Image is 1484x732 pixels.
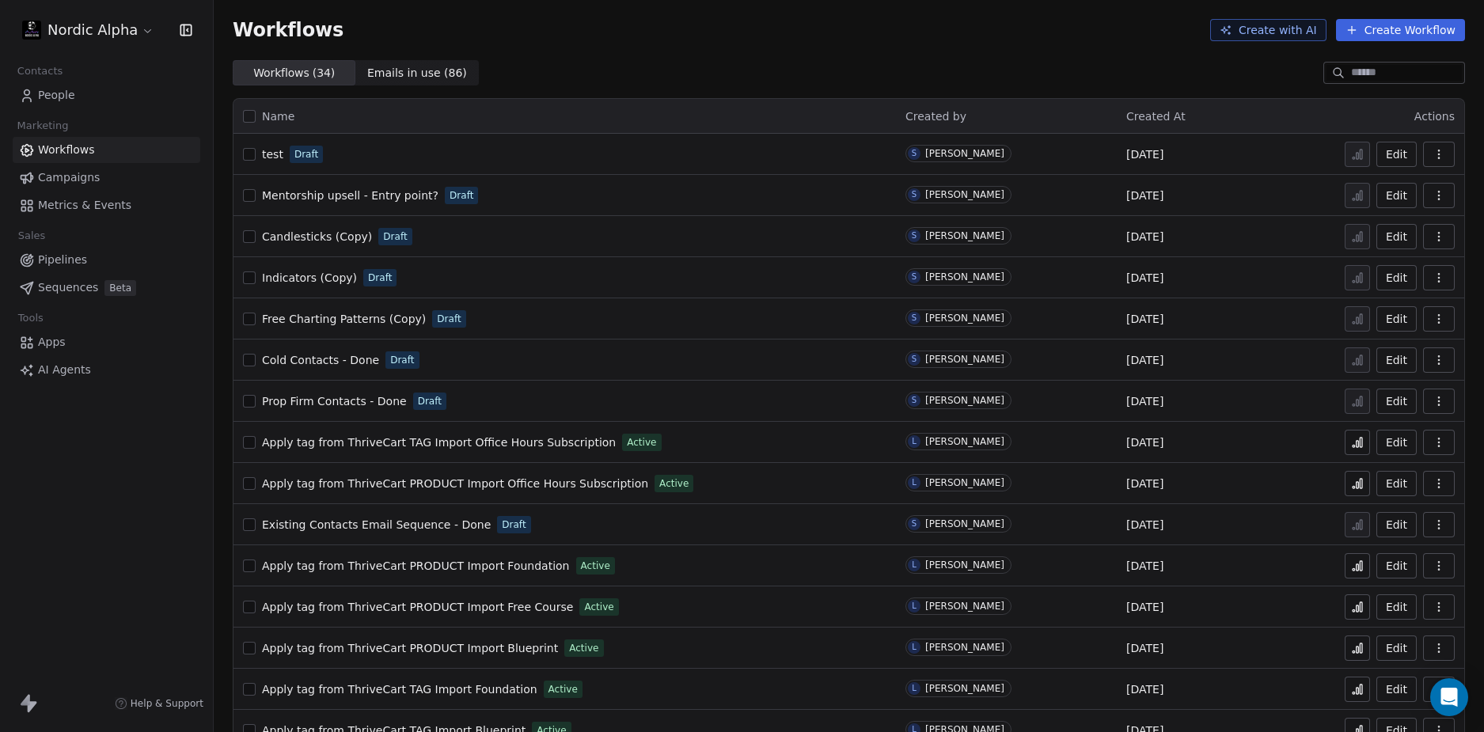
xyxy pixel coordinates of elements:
span: Metrics & Events [38,197,131,214]
span: [DATE] [1126,517,1163,533]
a: Cold Contacts - Done [262,352,379,368]
a: Edit [1376,594,1417,620]
span: Beta [104,280,136,296]
a: Free Charting Patterns (Copy) [262,311,426,327]
a: Edit [1376,183,1417,208]
span: Apply tag from ThriveCart PRODUCT Import Foundation [262,559,570,572]
div: [PERSON_NAME] [925,271,1004,283]
div: [PERSON_NAME] [925,313,1004,324]
button: Edit [1376,635,1417,661]
button: Edit [1376,553,1417,578]
span: Pipelines [38,252,87,268]
span: Nordic Alpha [47,20,138,40]
span: Mentorship upsell - Entry point? [262,189,438,202]
a: Apply tag from ThriveCart TAG Import Office Hours Subscription [262,434,616,450]
button: Edit [1376,389,1417,414]
div: S [912,518,917,530]
span: [DATE] [1126,229,1163,245]
div: S [912,353,917,366]
a: Apply tag from ThriveCart TAG Import Foundation [262,681,537,697]
div: L [912,641,917,654]
a: Campaigns [13,165,200,191]
span: Emails in use ( 86 ) [367,65,467,82]
div: S [912,188,917,201]
span: [DATE] [1126,599,1163,615]
span: Draft [450,188,473,203]
span: Active [627,435,656,449]
span: Sequences [38,279,98,296]
a: Edit [1376,306,1417,332]
div: S [912,312,917,324]
span: [DATE] [1126,393,1163,409]
span: Prop Firm Contacts - Done [262,395,407,408]
div: [PERSON_NAME] [925,395,1004,406]
span: Apply tag from ThriveCart TAG Import Office Hours Subscription [262,436,616,449]
a: test [262,146,283,162]
span: Marketing [10,114,75,138]
span: Free Charting Patterns (Copy) [262,313,426,325]
span: Draft [294,147,318,161]
button: Edit [1376,430,1417,455]
div: L [912,435,917,448]
a: Pipelines [13,247,200,273]
div: S [912,229,917,242]
div: S [912,271,917,283]
a: Help & Support [115,697,203,710]
div: [PERSON_NAME] [925,189,1004,200]
span: [DATE] [1126,352,1163,368]
span: Draft [390,353,414,367]
span: [DATE] [1126,146,1163,162]
span: Active [569,641,598,655]
span: Draft [368,271,392,285]
button: Create Workflow [1336,19,1465,41]
span: Name [262,108,294,125]
span: [DATE] [1126,434,1163,450]
span: Draft [418,394,442,408]
button: Edit [1376,471,1417,496]
a: Workflows [13,137,200,163]
a: Edit [1376,224,1417,249]
span: Apply tag from ThriveCart PRODUCT Import Free Course [262,601,573,613]
span: Workflows [38,142,95,158]
img: Nordic%20Alpha%20Discord%20Icon.png [22,21,41,40]
span: Sales [11,224,52,248]
span: Active [548,682,578,696]
button: Edit [1376,347,1417,373]
a: Existing Contacts Email Sequence - Done [262,517,491,533]
div: S [912,394,917,407]
button: Edit [1376,142,1417,167]
button: Edit [1376,677,1417,702]
div: L [912,476,917,489]
span: Contacts [10,59,70,83]
div: [PERSON_NAME] [925,477,1004,488]
button: Edit [1376,512,1417,537]
span: Apps [38,334,66,351]
span: Draft [437,312,461,326]
a: Prop Firm Contacts - Done [262,393,407,409]
span: [DATE] [1126,188,1163,203]
span: test [262,148,283,161]
button: Create with AI [1210,19,1326,41]
div: [PERSON_NAME] [925,354,1004,365]
a: Mentorship upsell - Entry point? [262,188,438,203]
span: People [38,87,75,104]
div: Open Intercom Messenger [1430,678,1468,716]
div: L [912,559,917,571]
span: Campaigns [38,169,100,186]
div: L [912,682,917,695]
div: [PERSON_NAME] [925,518,1004,529]
span: [DATE] [1126,476,1163,491]
span: Apply tag from ThriveCart PRODUCT Import Blueprint [262,642,558,654]
span: Candlesticks (Copy) [262,230,372,243]
div: [PERSON_NAME] [925,559,1004,571]
a: Metrics & Events [13,192,200,218]
div: [PERSON_NAME] [925,642,1004,653]
span: [DATE] [1126,270,1163,286]
a: Apply tag from ThriveCart PRODUCT Import Blueprint [262,640,558,656]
